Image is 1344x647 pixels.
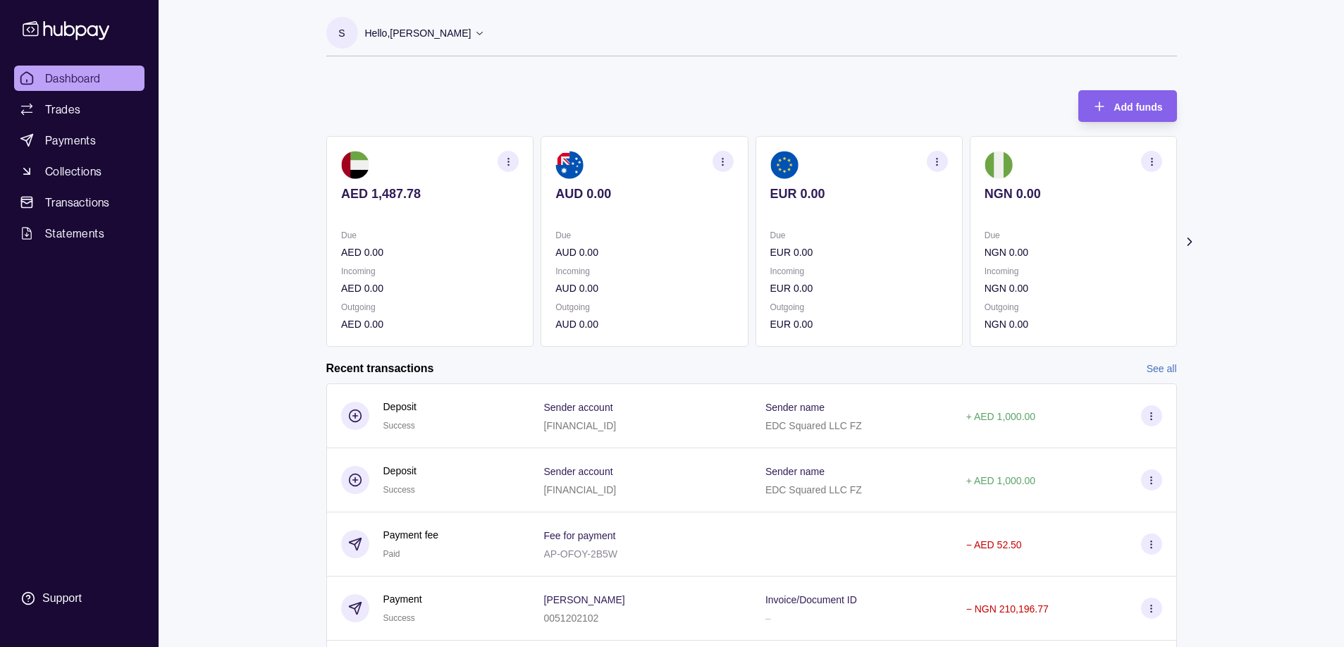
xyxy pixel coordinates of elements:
[555,264,733,279] p: Incoming
[984,264,1161,279] p: Incoming
[770,186,947,202] p: EUR 0.00
[326,361,434,376] h2: Recent transactions
[341,264,519,279] p: Incoming
[544,548,618,560] p: AP-OFOY-2B5W
[14,221,144,246] a: Statements
[341,316,519,332] p: AED 0.00
[14,97,144,122] a: Trades
[770,281,947,296] p: EUR 0.00
[45,70,101,87] span: Dashboard
[341,281,519,296] p: AED 0.00
[544,530,616,541] p: Fee for payment
[765,594,857,605] p: Invoice/Document ID
[341,228,519,243] p: Due
[555,245,733,260] p: AUD 0.00
[966,475,1035,486] p: + AED 1,000.00
[14,66,144,91] a: Dashboard
[544,484,617,495] p: [FINANCIAL_ID]
[383,399,417,414] p: Deposit
[341,300,519,315] p: Outgoing
[42,591,82,606] div: Support
[365,25,471,41] p: Hello, [PERSON_NAME]
[544,594,625,605] p: [PERSON_NAME]
[383,463,417,479] p: Deposit
[383,527,439,543] p: Payment fee
[770,228,947,243] p: Due
[338,25,345,41] p: S
[984,281,1161,296] p: NGN 0.00
[765,466,825,477] p: Sender name
[555,281,733,296] p: AUD 0.00
[770,264,947,279] p: Incoming
[984,316,1161,332] p: NGN 0.00
[341,245,519,260] p: AED 0.00
[984,228,1161,243] p: Due
[555,300,733,315] p: Outgoing
[555,151,584,179] img: au
[45,132,96,149] span: Payments
[770,151,798,179] img: eu
[770,300,947,315] p: Outgoing
[45,101,80,118] span: Trades
[1147,361,1177,376] a: See all
[14,159,144,184] a: Collections
[765,612,771,624] p: –
[383,549,400,559] span: Paid
[14,128,144,153] a: Payments
[383,485,415,495] span: Success
[984,151,1012,179] img: ng
[966,411,1035,422] p: + AED 1,000.00
[770,245,947,260] p: EUR 0.00
[984,186,1161,202] p: NGN 0.00
[966,539,1022,550] p: − AED 52.50
[14,584,144,613] a: Support
[555,228,733,243] p: Due
[1114,101,1162,113] span: Add funds
[984,245,1161,260] p: NGN 0.00
[45,163,101,180] span: Collections
[341,186,519,202] p: AED 1,487.78
[966,603,1049,615] p: − NGN 210,196.77
[383,421,415,431] span: Success
[544,420,617,431] p: [FINANCIAL_ID]
[383,613,415,623] span: Success
[765,484,862,495] p: EDC Squared LLC FZ
[765,402,825,413] p: Sender name
[765,420,862,431] p: EDC Squared LLC FZ
[544,466,613,477] p: Sender account
[1078,90,1176,122] button: Add funds
[544,612,599,624] p: 0051202102
[555,316,733,332] p: AUD 0.00
[14,190,144,215] a: Transactions
[45,225,104,242] span: Statements
[45,194,110,211] span: Transactions
[555,186,733,202] p: AUD 0.00
[984,300,1161,315] p: Outgoing
[341,151,369,179] img: ae
[770,316,947,332] p: EUR 0.00
[544,402,613,413] p: Sender account
[383,591,422,607] p: Payment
